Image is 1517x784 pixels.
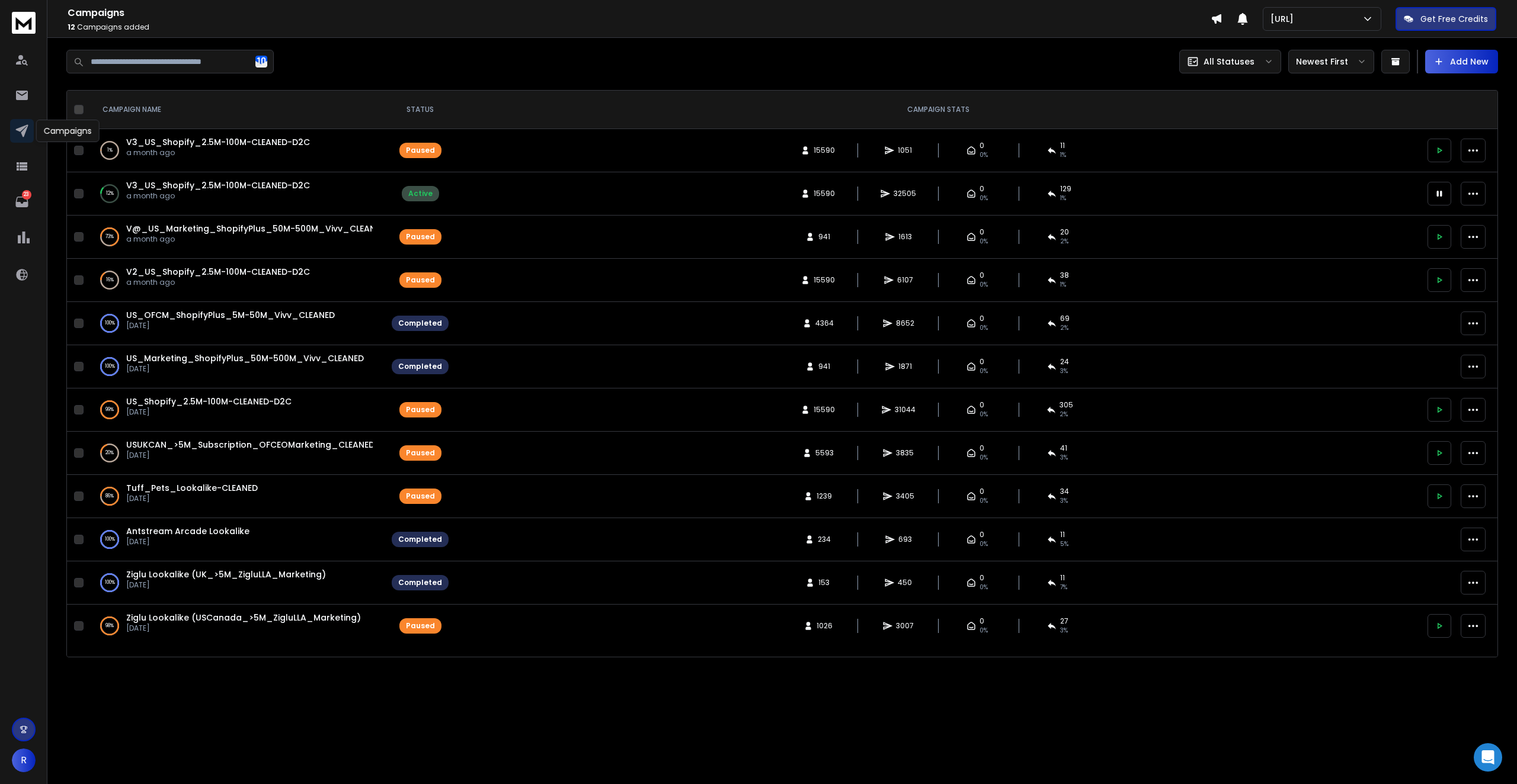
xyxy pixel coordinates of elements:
span: 7 % [1060,583,1067,592]
span: 1 % [1060,150,1066,160]
th: STATUS [385,91,456,129]
span: 8652 [896,319,914,328]
div: Paused [406,275,435,285]
div: Paused [406,621,435,631]
p: 12 % [106,188,114,200]
p: 23 [22,190,31,200]
p: [URL] [1270,13,1298,25]
span: 3007 [896,621,914,631]
span: 27 [1060,616,1068,626]
span: 1026 [817,621,833,631]
span: 6107 [897,275,913,285]
p: 20 % [105,447,114,459]
a: Ziglu Lookalike (USCanada_>5M_ZigluLLA_Marketing) [126,612,361,624]
th: CAMPAIGN NAME [88,91,385,129]
p: [DATE] [126,494,258,503]
span: 153 [818,578,830,587]
span: 0 [980,314,984,323]
p: a month ago [126,278,310,287]
a: Ziglu Lookalike (UK_>5M_ZigluLLA_Marketing) [126,568,326,580]
td: 100%US_OFCM_ShopifyPlus_5M-50M_Vivv_CLEANED[DATE] [88,302,385,345]
span: 1051 [898,146,912,155]
p: 73 % [105,231,114,243]
span: 0 [980,141,984,150]
span: 0 [980,227,984,237]
p: [DATE] [126,624,361,633]
a: US_Marketing_ShopifyPlus_50M-500M_Vivv_CLEANED [126,352,364,364]
p: a month ago [126,234,373,244]
td: 73%V@_US_Marketing_ShopifyPlus_50M-500M_Vivv_CLEANEDa month ago [88,216,385,259]
h1: Campaigns [68,6,1211,20]
span: 0 [980,271,984,280]
span: 4364 [815,319,834,328]
p: [DATE] [126,451,373,460]
span: 2 % [1060,323,1068,333]
span: 3 % [1060,367,1068,376]
td: 12%V3_US_Shopify_2.5M-100M-CLEANED-D2Ca month ago [88,172,385,216]
div: Paused [406,146,435,155]
td: 100%Antstream Arcade Lookalike[DATE] [88,518,385,561]
span: 20 [1060,227,1069,237]
span: 31044 [895,405,916,415]
span: 0% [980,194,988,203]
span: 5593 [815,448,834,458]
span: 11 [1060,141,1065,150]
span: 69 [1060,314,1070,323]
img: logo [12,12,36,34]
p: [DATE] [126,407,292,417]
p: 86 % [105,490,114,502]
span: V2_US_Shopify_2.5M-100M-CLEANED-D2C [126,266,310,278]
span: 305 [1060,400,1073,410]
span: 450 [898,578,912,587]
span: 0% [980,367,988,376]
span: 941 [818,232,830,242]
span: 0% [980,237,988,246]
span: 0% [980,150,988,160]
span: 3835 [896,448,914,458]
span: 2 % [1060,237,1068,246]
span: 3405 [896,491,914,501]
span: 0 [980,616,984,626]
span: 1613 [898,232,912,242]
span: Tuff_Pets_Lookalike-CLEANED [126,482,258,494]
span: 0 [980,530,984,539]
button: Get Free Credits [1396,7,1496,31]
p: 99 % [105,404,114,416]
button: R [12,748,36,772]
span: 24 [1060,357,1069,367]
span: 34 [1060,487,1069,496]
td: 20%USUKCAN_>5M_Subscription_OFCEOMarketing_CLEANED[DATE] [88,432,385,475]
span: 38 [1060,271,1069,280]
span: 5 % [1060,539,1068,549]
div: Paused [406,491,435,501]
span: 11 [1060,530,1065,539]
span: USUKCAN_>5M_Subscription_OFCEOMarketing_CLEANED [126,439,375,451]
div: Completed [398,362,442,371]
span: 1871 [898,362,912,371]
span: 0 [980,444,984,453]
a: V@_US_Marketing_ShopifyPlus_50M-500M_Vivv_CLEANED [126,223,386,234]
a: V3_US_Shopify_2.5M-100M-CLEANED-D2C [126,136,310,148]
td: 99%US_Shopify_2.5M-100M-CLEANED-D2C[DATE] [88,388,385,432]
p: 100 % [105,534,115,545]
span: 12 [68,22,75,32]
span: 0% [980,539,988,549]
a: V3_US_Shopify_2.5M-100M-CLEANED-D2C [126,179,310,191]
p: 100 % [105,361,115,372]
span: 1239 [817,491,832,501]
p: 100 % [105,317,115,329]
span: 11 [1060,573,1065,583]
span: 0 [980,400,984,410]
td: 100%US_Marketing_ShopifyPlus_50M-500M_Vivv_CLEANED[DATE] [88,345,385,388]
button: Newest First [1288,50,1374,73]
p: [DATE] [126,364,364,374]
td: 86%Tuff_Pets_Lookalike-CLEANED[DATE] [88,475,385,518]
span: 0% [980,626,988,635]
span: 0% [980,410,988,419]
a: Antstream Arcade Lookalike [126,525,249,537]
p: 98 % [105,620,114,632]
span: 3 % [1060,496,1068,506]
p: [DATE] [126,321,335,330]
